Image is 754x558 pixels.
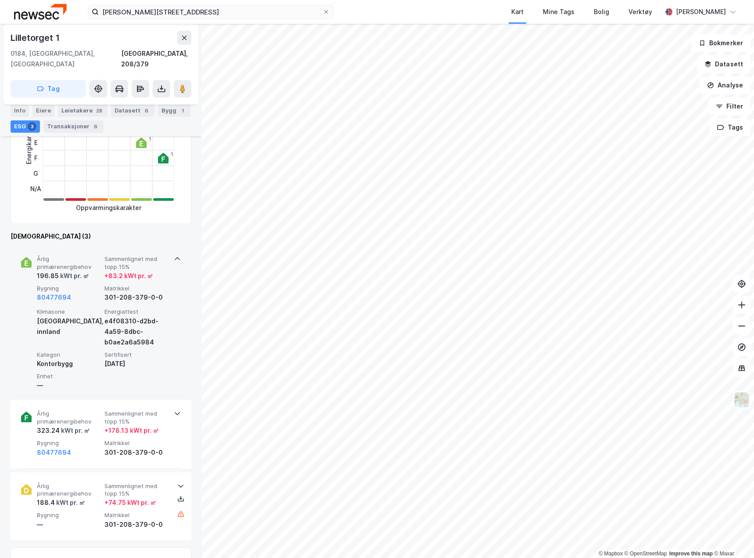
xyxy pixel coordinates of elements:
[37,255,101,271] span: Årlig primærenergibehov
[60,425,90,436] div: kWt pr. ㎡
[599,551,623,557] a: Mapbox
[11,120,40,133] div: ESG
[669,551,713,557] a: Improve this map
[691,34,750,52] button: Bokmerker
[625,551,667,557] a: OpenStreetMap
[178,106,187,115] div: 1
[149,136,151,141] div: 1
[700,76,750,94] button: Analyse
[37,351,101,359] span: Kategori
[142,106,151,115] div: 6
[121,48,191,69] div: [GEOGRAPHIC_DATA], 208/379
[76,203,141,213] div: Oppvarmingskarakter
[37,425,90,436] div: 323.24
[543,7,574,17] div: Mine Tags
[708,98,750,115] button: Filter
[55,497,85,508] div: kWt pr. ㎡
[104,482,169,498] span: Sammenlignet med topp 15%
[37,359,101,369] div: Kontorbygg
[104,439,169,447] span: Matrikkel
[91,122,100,131] div: 6
[43,120,104,133] div: Transaksjoner
[37,316,101,337] div: [GEOGRAPHIC_DATA], innland
[30,135,41,150] div: E
[628,7,652,17] div: Verktøy
[104,271,153,281] div: + 83.2 kWt pr. ㎡
[37,292,71,303] button: 80477694
[104,425,159,436] div: + 178.13 kWt pr. ㎡
[99,5,323,18] input: Søk på adresse, matrikkel, gårdeiere, leietakere eller personer
[733,391,750,408] img: Z
[11,31,61,45] div: Lilletorget 1
[104,255,169,271] span: Sammenlignet med topp 15%
[104,447,169,458] div: 301-208-379-0-0
[30,181,41,196] div: N/A
[32,105,54,117] div: Eiere
[37,373,101,380] span: Enhet
[104,519,169,530] div: 301-208-379-0-0
[37,380,101,391] div: —
[104,410,169,425] span: Sammenlignet med topp 15%
[171,152,173,157] div: 1
[104,511,169,519] span: Matrikkel
[58,105,108,117] div: Leietakere
[37,439,101,447] span: Bygning
[11,48,121,69] div: 0184, [GEOGRAPHIC_DATA], [GEOGRAPHIC_DATA]
[158,105,190,117] div: Bygg
[37,271,89,281] div: 196.85
[111,105,154,117] div: Datasett
[104,497,156,508] div: + 74.75 kWt pr. ㎡
[11,105,29,117] div: Info
[710,516,754,558] iframe: Chat Widget
[37,511,101,519] span: Bygning
[104,285,169,292] span: Matrikkel
[37,285,101,292] span: Bygning
[11,80,86,98] button: Tag
[37,482,101,498] span: Årlig primærenergibehov
[94,106,104,115] div: 28
[710,119,750,136] button: Tags
[28,122,36,131] div: 3
[37,308,101,315] span: Klimasone
[104,351,169,359] span: Sertifisert
[30,150,41,166] div: F
[11,231,191,242] div: [DEMOGRAPHIC_DATA] (3)
[104,316,169,348] div: e4f08310-d2bd-4a59-8dbc-b0ae2a6a5984
[511,7,524,17] div: Kart
[59,271,89,281] div: kWt pr. ㎡
[104,292,169,303] div: 301-208-379-0-0
[104,359,169,369] div: [DATE]
[676,7,726,17] div: [PERSON_NAME]
[37,410,101,425] span: Årlig primærenergibehov
[37,519,101,530] div: —
[697,55,750,73] button: Datasett
[30,166,41,181] div: G
[37,497,85,508] div: 188.4
[14,4,67,19] img: newsec-logo.f6e21ccffca1b3a03d2d.png
[104,308,169,315] span: Energiattest
[24,120,34,164] div: Energikarakter
[37,447,71,458] button: 80477694
[594,7,609,17] div: Bolig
